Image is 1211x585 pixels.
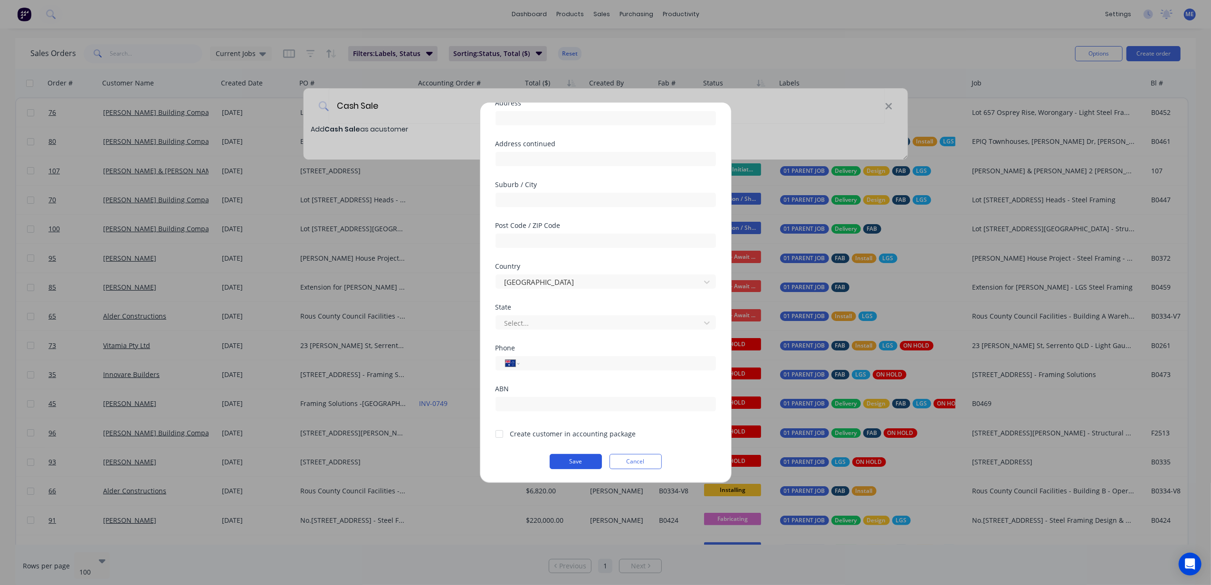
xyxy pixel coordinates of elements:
div: Create customer in accounting package [510,429,636,439]
div: ABN [496,386,716,392]
div: Country [496,263,716,270]
div: State [496,304,716,311]
div: Address continued [496,141,716,147]
div: Post Code / ZIP Code [496,222,716,229]
div: Open Intercom Messenger [1179,553,1201,576]
div: Suburb / City [496,181,716,188]
button: Save [550,454,602,469]
div: Phone [496,345,716,351]
button: Cancel [610,454,662,469]
div: Address [496,100,716,106]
